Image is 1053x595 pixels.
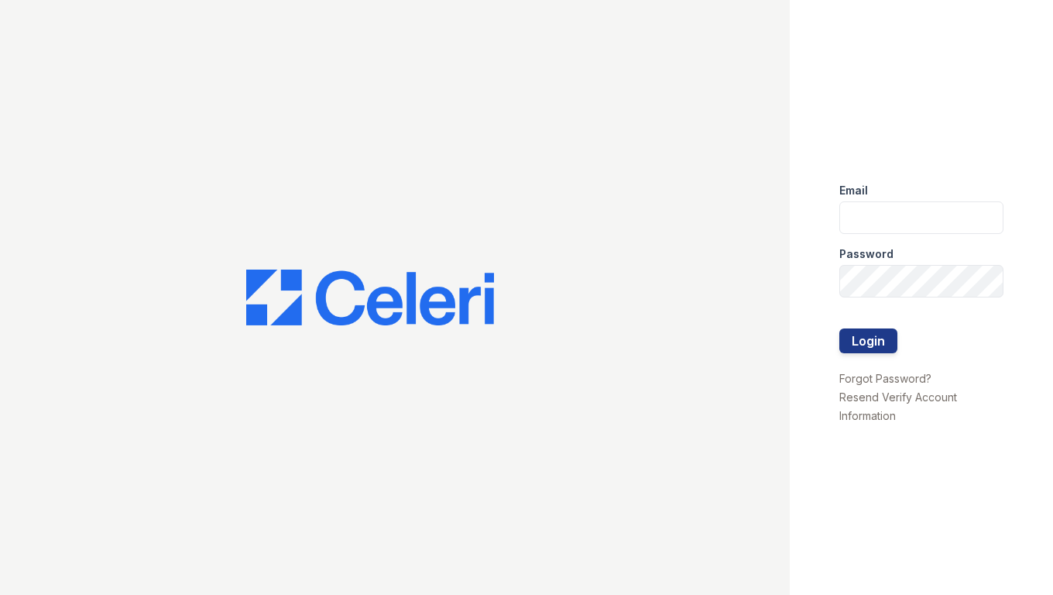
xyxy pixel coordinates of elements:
button: Login [839,328,897,353]
label: Password [839,246,894,262]
a: Resend Verify Account Information [839,390,957,422]
a: Forgot Password? [839,372,931,385]
img: CE_Logo_Blue-a8612792a0a2168367f1c8372b55b34899dd931a85d93a1a3d3e32e68fde9ad4.png [246,270,494,325]
label: Email [839,183,868,198]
